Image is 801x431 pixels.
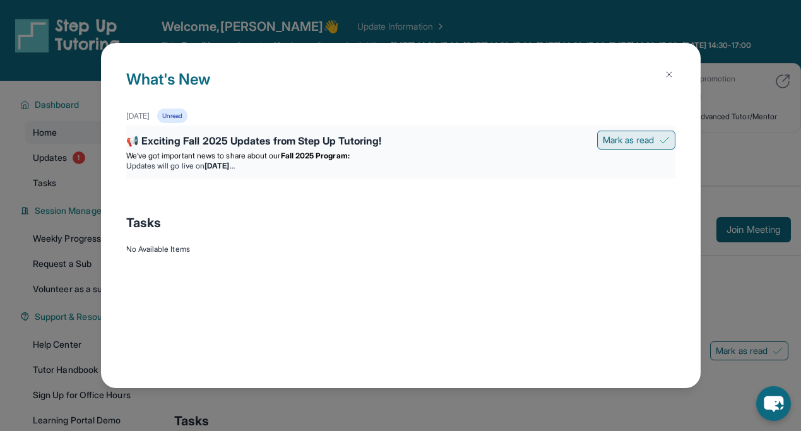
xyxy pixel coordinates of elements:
[126,68,675,109] h1: What's New
[126,161,675,171] li: Updates will go live on
[126,244,675,254] div: No Available Items
[126,214,161,232] span: Tasks
[597,131,675,150] button: Mark as read
[126,133,675,151] div: 📢 Exciting Fall 2025 Updates from Step Up Tutoring!
[126,151,281,160] span: We’ve got important news to share about our
[603,134,655,146] span: Mark as read
[281,151,350,160] strong: Fall 2025 Program:
[664,69,674,80] img: Close Icon
[126,111,150,121] div: [DATE]
[157,109,187,123] div: Unread
[205,161,234,170] strong: [DATE]
[660,135,670,145] img: Mark as read
[756,386,791,421] button: chat-button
